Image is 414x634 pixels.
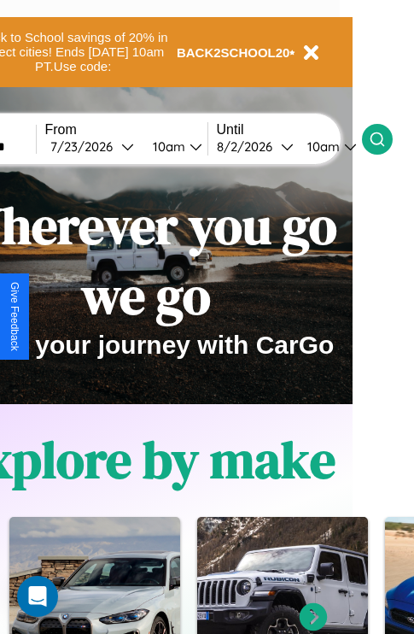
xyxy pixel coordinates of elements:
button: 7/23/2026 [45,138,139,156]
b: BACK2SCHOOL20 [177,45,290,60]
div: Open Intercom Messenger [17,576,58,617]
div: 7 / 23 / 2026 [50,138,121,155]
button: 10am [139,138,207,156]
div: 10am [299,138,344,155]
div: 10am [144,138,190,155]
div: Give Feedback [9,282,20,351]
div: 8 / 2 / 2026 [217,138,281,155]
button: 10am [294,138,362,156]
label: From [45,122,207,138]
label: Until [217,122,362,138]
